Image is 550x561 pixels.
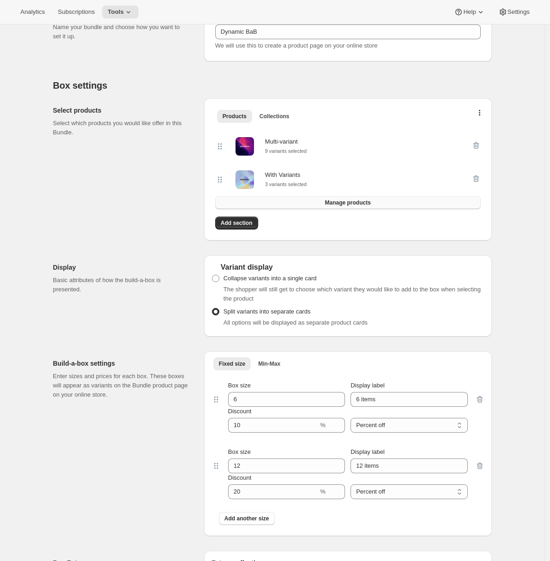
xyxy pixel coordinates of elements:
[351,448,385,455] span: Display label
[448,6,490,18] button: Help
[508,8,530,16] span: Settings
[224,275,317,282] span: Collapse variants into a single card
[215,42,378,49] span: We will use this to create a product page on your online store
[53,23,189,41] p: Name your bundle and choose how you want to set it up.
[102,6,139,18] button: Tools
[265,181,307,187] small: 3 variants selected
[58,8,95,16] span: Subscriptions
[219,360,245,368] span: Fixed size
[265,170,307,180] div: With Variants
[236,170,254,189] img: With Variants
[224,286,481,302] span: The shopper will still get to choose which variant they would like to add to the box when selecti...
[463,8,476,16] span: Help
[236,137,254,156] img: Multi-variant
[224,319,368,326] span: All options will be displayed as separate product cards
[258,360,280,368] span: Min-Max
[215,196,481,209] button: Manage products
[219,512,275,525] button: Add another size
[215,24,481,39] input: ie. Smoothie box
[53,106,189,115] h2: Select products
[228,448,251,455] span: Box size
[228,474,252,481] span: Discount
[228,458,331,473] input: Box size
[53,119,189,137] p: Select which products you would like offer in this Bundle.
[260,113,290,120] span: Collections
[325,199,370,206] span: Manage products
[53,276,189,294] p: Basic attributes of how the build-a-box is presented.
[265,148,307,154] small: 9 variants selected
[20,8,45,16] span: Analytics
[15,6,50,18] button: Analytics
[351,458,467,473] input: Display label
[351,392,467,407] input: Display label
[228,408,252,415] span: Discount
[221,219,253,227] span: Add section
[212,263,484,272] div: Variant display
[224,515,269,522] span: Add another size
[53,372,189,399] p: Enter sizes and prices for each box. These boxes will appear as variants on the Bundle product pa...
[351,382,385,389] span: Display label
[108,8,124,16] span: Tools
[228,382,251,389] span: Box size
[53,80,492,91] h2: Box settings
[215,217,258,229] button: Add section
[53,359,189,368] h2: Build-a-box settings
[223,113,247,120] span: Products
[53,263,189,272] h2: Display
[493,6,535,18] button: Settings
[52,6,100,18] button: Subscriptions
[320,488,326,495] span: %
[224,308,311,315] span: Split variants into separate cards
[228,392,331,407] input: Box size
[320,422,326,428] span: %
[265,137,307,146] div: Multi-variant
